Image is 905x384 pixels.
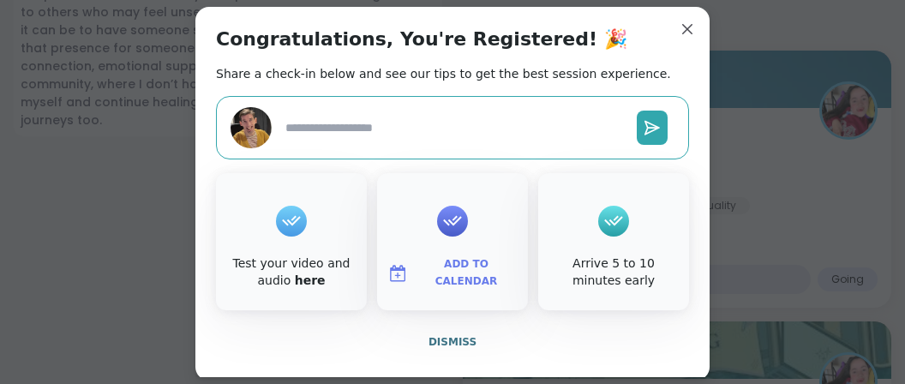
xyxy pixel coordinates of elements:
button: Dismiss [216,324,689,360]
img: Jedi_Drew [231,107,272,148]
span: Dismiss [429,336,476,348]
h2: Share a check-in below and see our tips to get the best session experience. [216,65,671,82]
div: Arrive 5 to 10 minutes early [542,255,686,289]
div: Test your video and audio [219,255,363,289]
button: Add to Calendar [381,255,524,291]
span: Add to Calendar [415,256,518,290]
img: ShareWell Logomark [387,263,408,284]
h1: Congratulations, You're Registered! 🎉 [216,27,627,51]
a: here [295,273,326,287]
